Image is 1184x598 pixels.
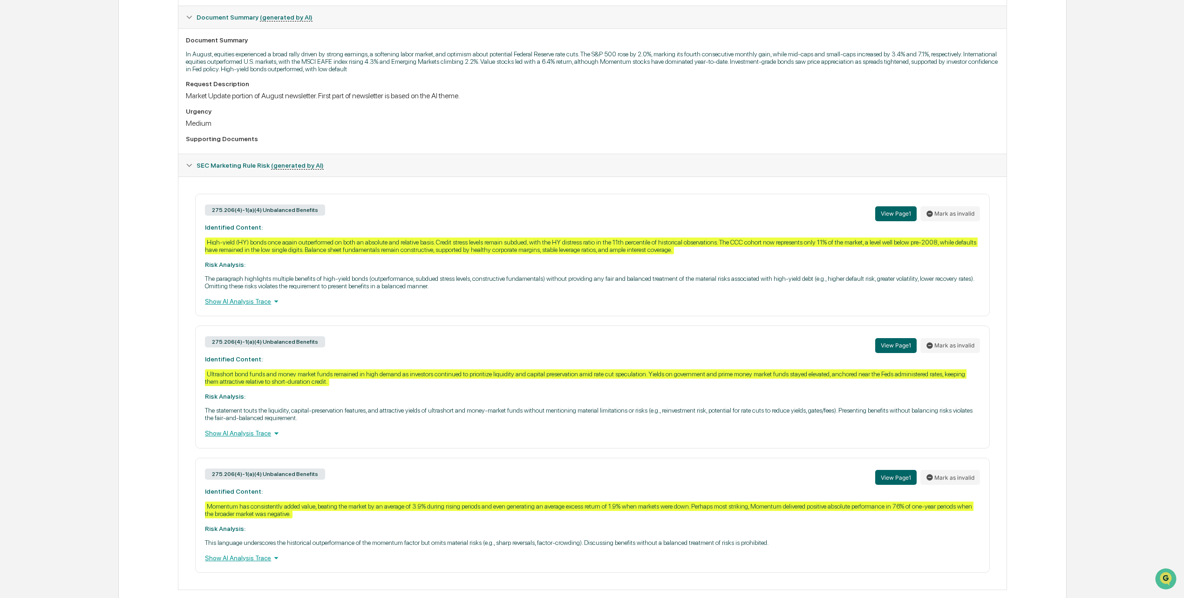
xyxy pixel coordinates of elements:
[32,71,153,80] div: Start new chat
[6,113,64,130] a: 🖐️Preclearance
[9,71,26,88] img: 1746055101610-c473b297-6a78-478c-a979-82029cc54cd1
[178,177,1006,590] div: Document Summary (generated by AI)
[271,162,324,170] u: (generated by AI)
[205,261,245,268] strong: Risk Analysis:
[64,113,119,130] a: 🗄️Attestations
[205,224,263,231] strong: Identified Content:
[205,553,980,563] div: Show AI Analysis Trace
[205,428,980,438] div: Show AI Analysis Trace
[920,470,980,485] button: Mark as invalid
[186,108,999,115] div: Urgency
[920,206,980,221] button: Mark as invalid
[205,525,245,532] strong: Risk Analysis:
[205,369,966,386] div: Ultrashort bond funds and money market funds remained in high demand as investors continued to pr...
[68,118,75,125] div: 🗄️
[186,50,999,73] p: In August, equities experienced a broad rally driven by strong earnings, a softening labor market...
[9,118,17,125] div: 🖐️
[875,338,917,353] button: View Page1
[19,117,60,126] span: Preclearance
[205,336,325,347] div: 275.206(4)-1(a)(4) Unbalanced Benefits
[197,14,313,21] span: Document Summary
[186,135,999,143] div: Supporting Documents
[6,131,62,148] a: 🔎Data Lookup
[205,407,980,421] p: The statement touts the liquidity, capital-preservation features, and attractive yields of ultras...
[205,469,325,480] div: 275.206(4)-1(a)(4) Unbalanced Benefits
[186,36,999,44] div: Document Summary
[205,502,973,518] div: Momentum has consistently added value, beating the market by an average of 3.9% during rising per...
[186,91,999,100] div: Market Update portion of August newsletter. First part of newsletter is based on the AI theme.
[205,238,978,254] div: High-yield (HY) bonds once again outperformed on both an absolute and relative basis. Credit stre...
[205,488,263,495] strong: Identified Content:
[186,119,999,128] div: Medium
[9,136,17,143] div: 🔎
[205,393,245,400] strong: Risk Analysis:
[178,28,1006,154] div: Document Summary (generated by AI)
[66,157,113,164] a: Powered byPylon
[260,14,313,21] u: (generated by AI)
[158,74,170,85] button: Start new chat
[205,539,980,546] p: This language underscores the historical outperformance of the momentum factor but omits material...
[178,154,1006,177] div: SEC Marketing Rule Risk (generated by AI)
[19,135,59,144] span: Data Lookup
[875,470,917,485] button: View Page1
[205,275,980,290] p: The paragraph highlights multiple benefits of high-yield bonds (outperformance, subdued stress le...
[9,19,170,34] p: How can we help?
[205,355,263,363] strong: Identified Content:
[178,6,1006,28] div: Document Summary (generated by AI)
[32,80,118,88] div: We're available if you need us!
[875,206,917,221] button: View Page1
[205,204,325,216] div: 275.206(4)-1(a)(4) Unbalanced Benefits
[205,296,980,306] div: Show AI Analysis Trace
[186,80,999,88] div: Request Description
[93,157,113,164] span: Pylon
[197,162,324,169] span: SEC Marketing Rule Risk
[77,117,116,126] span: Attestations
[920,338,980,353] button: Mark as invalid
[1154,567,1179,592] iframe: Open customer support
